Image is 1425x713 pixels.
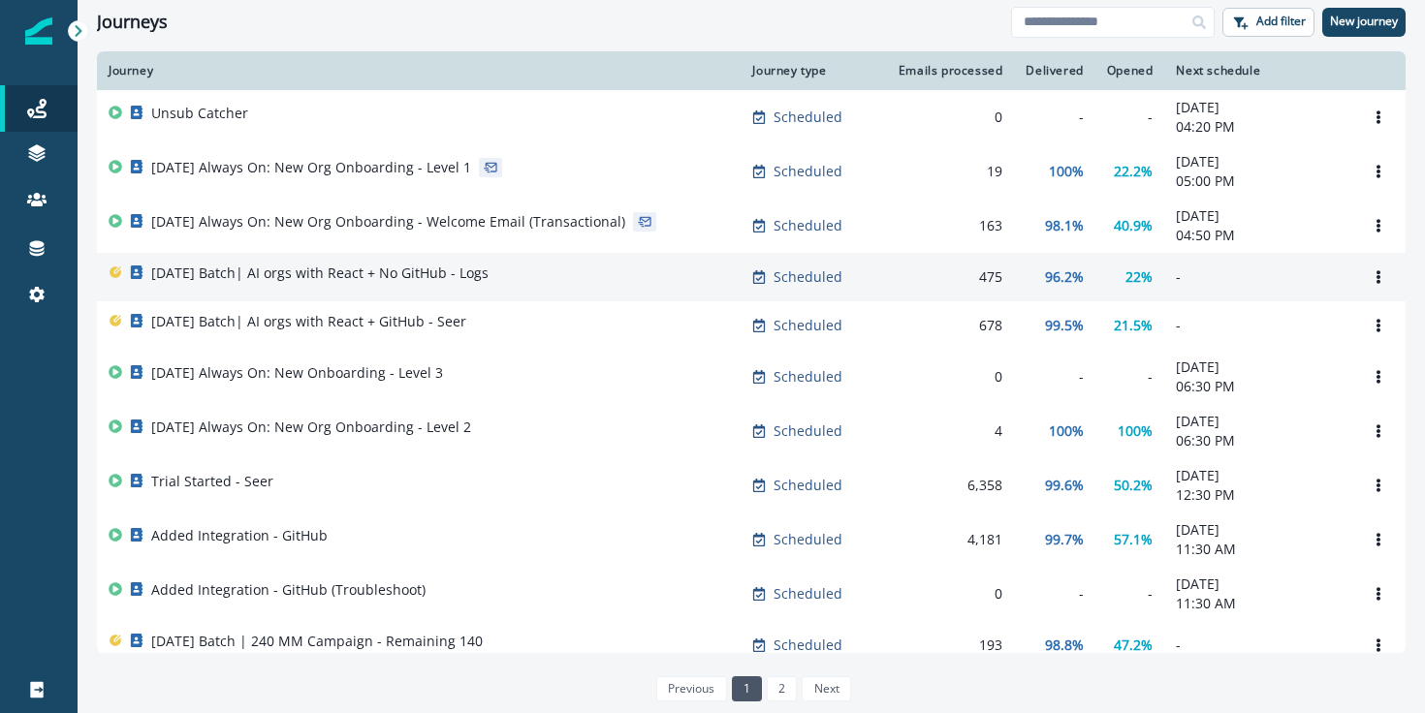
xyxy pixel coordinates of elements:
button: Options [1363,311,1394,340]
div: 4 [894,421,1003,441]
p: 21.5% [1114,316,1153,335]
p: Added Integration - GitHub [151,526,328,545]
p: Scheduled [774,476,842,495]
p: [DATE] Always On: New Org Onboarding - Welcome Email (Transactional) [151,212,625,232]
button: Options [1363,103,1394,132]
div: - [1107,367,1154,387]
a: [DATE] Batch| AI orgs with React + No GitHub - LogsScheduled47596.2%22%-Options [97,253,1406,301]
p: Scheduled [774,267,842,287]
ul: Pagination [651,676,851,701]
p: [DATE] [1176,466,1340,485]
p: [DATE] [1176,98,1340,117]
div: 0 [894,584,1003,604]
a: Trial Started - SeerScheduled6,35899.6%50.2%[DATE]12:30 PMOptions [97,458,1406,512]
button: Options [1363,263,1394,292]
button: Options [1363,579,1394,608]
p: 06:30 PM [1176,431,1340,450]
p: [DATE] Always On: New Org Onboarding - Level 2 [151,418,471,437]
p: 100% [1049,421,1084,441]
a: Next page [802,676,850,701]
div: 163 [894,216,1003,235]
p: 04:20 PM [1176,117,1340,137]
a: [DATE] Always On: New Onboarding - Level 3Scheduled0--[DATE]06:30 PMOptions [97,350,1406,404]
p: 05:00 PM [1176,171,1340,191]
a: Page 1 is your current page [732,676,762,701]
p: Scheduled [774,162,842,181]
p: 99.5% [1045,316,1084,335]
p: [DATE] [1176,357,1340,377]
button: Options [1363,362,1394,391]
div: Opened [1107,63,1154,78]
button: Options [1363,471,1394,500]
p: 40.9% [1114,216,1153,235]
p: 57.1% [1114,530,1153,549]
a: Added Integration - GitHub (Troubleshoot)Scheduled0--[DATE]11:30 AMOptions [97,567,1406,621]
div: - [1026,584,1083,604]
div: 4,181 [894,530,1003,549]
a: [DATE] Batch | 240 MM Campaign - Remaining 140Scheduled19398.8%47.2%-Options [97,621,1406,669]
p: [DATE] Batch | 240 MM Campaign - Remaining 140 [151,632,483,651]
div: 6,358 [894,476,1003,495]
p: Scheduled [774,421,842,441]
div: Delivered [1026,63,1083,78]
div: 193 [894,635,1003,655]
button: Add filter [1222,8,1314,37]
a: [DATE] Always On: New Org Onboarding - Level 1Scheduled19100%22.2%[DATE]05:00 PMOptions [97,144,1406,199]
p: Trial Started - Seer [151,472,273,491]
div: Emails processed [894,63,1003,78]
p: 11:30 AM [1176,594,1340,613]
button: New journey [1322,8,1406,37]
p: [DATE] [1176,412,1340,431]
div: Journey type [752,63,870,78]
p: Scheduled [774,316,842,335]
div: 678 [894,316,1003,335]
p: [DATE] [1176,520,1340,540]
p: [DATE] Batch| AI orgs with React + GitHub - Seer [151,312,466,331]
p: [DATE] [1176,152,1340,171]
p: 04:50 PM [1176,226,1340,245]
p: - [1176,635,1340,655]
p: [DATE] Batch| AI orgs with React + No GitHub - Logs [151,263,489,283]
p: - [1176,316,1340,335]
img: Inflection [25,17,52,45]
p: 96.2% [1045,267,1084,287]
p: - [1176,267,1340,287]
p: Scheduled [774,367,842,387]
p: 50.2% [1114,476,1153,495]
button: Options [1363,525,1394,554]
a: [DATE] Always On: New Org Onboarding - Level 2Scheduled4100%100%[DATE]06:30 PMOptions [97,404,1406,458]
div: - [1026,367,1083,387]
p: 47.2% [1114,635,1153,655]
a: Page 2 [767,676,797,701]
button: Options [1363,211,1394,240]
div: 0 [894,367,1003,387]
p: 100% [1049,162,1084,181]
a: [DATE] Batch| AI orgs with React + GitHub - SeerScheduled67899.5%21.5%-Options [97,301,1406,350]
div: 19 [894,162,1003,181]
p: [DATE] Always On: New Onboarding - Level 3 [151,363,443,383]
p: 98.8% [1045,635,1084,655]
p: 99.6% [1045,476,1084,495]
p: 06:30 PM [1176,377,1340,396]
h1: Journeys [97,12,168,33]
div: - [1107,584,1154,604]
div: 0 [894,108,1003,127]
p: Scheduled [774,530,842,549]
p: 12:30 PM [1176,485,1340,505]
a: Unsub CatcherScheduled0--[DATE]04:20 PMOptions [97,90,1406,144]
p: [DATE] Always On: New Org Onboarding - Level 1 [151,158,471,177]
p: Add filter [1256,15,1306,28]
p: New journey [1330,15,1398,28]
div: Journey [109,63,729,78]
div: - [1107,108,1154,127]
p: Scheduled [774,216,842,235]
p: Scheduled [774,108,842,127]
p: 22.2% [1114,162,1153,181]
p: 22% [1125,267,1153,287]
p: Unsub Catcher [151,104,248,123]
a: Added Integration - GitHubScheduled4,18199.7%57.1%[DATE]11:30 AMOptions [97,512,1406,567]
div: Next schedule [1176,63,1340,78]
p: 99.7% [1045,530,1084,549]
p: Scheduled [774,635,842,655]
p: Added Integration - GitHub (Troubleshoot) [151,580,426,600]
